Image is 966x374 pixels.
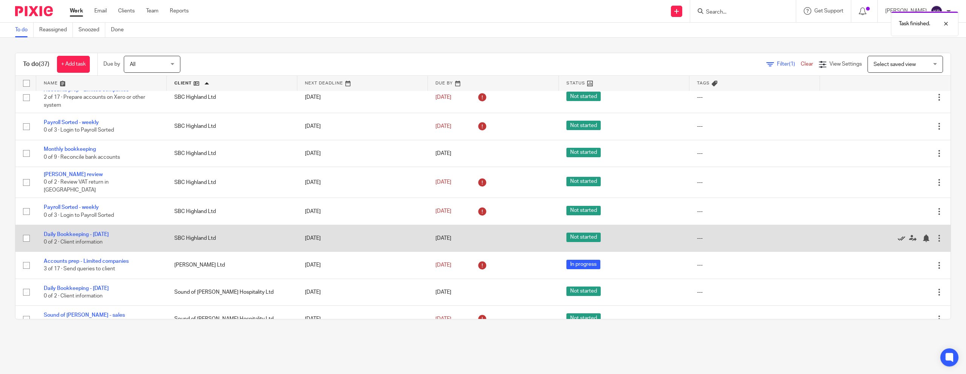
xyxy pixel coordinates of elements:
[297,279,428,305] td: [DATE]
[167,167,297,198] td: SBC Highland Ltd
[777,61,801,67] span: Filter
[297,167,428,198] td: [DATE]
[78,23,105,37] a: Snoozed
[44,155,120,160] span: 0 of 9 · Reconcile bank accounts
[566,148,601,157] span: Not started
[566,233,601,242] span: Not started
[297,252,428,279] td: [DATE]
[697,235,812,242] div: ---
[435,290,451,295] span: [DATE]
[57,56,90,73] a: + Add task
[697,208,812,215] div: ---
[435,236,451,241] span: [DATE]
[566,260,600,269] span: In progress
[297,140,428,167] td: [DATE]
[801,61,813,67] a: Clear
[39,23,73,37] a: Reassigned
[44,147,96,152] a: Monthly bookkeeping
[44,293,103,299] span: 0 of 2 · Client information
[170,7,189,15] a: Reports
[566,121,601,130] span: Not started
[435,151,451,156] span: [DATE]
[23,60,49,68] h1: To do
[297,113,428,140] td: [DATE]
[44,180,109,193] span: 0 of 2 · Review VAT return in [GEOGRAPHIC_DATA]
[111,23,129,37] a: Done
[435,180,451,185] span: [DATE]
[44,172,103,177] a: [PERSON_NAME] review
[44,87,129,92] a: Accounts prep - Limited companies
[874,62,916,67] span: Select saved view
[297,306,428,333] td: [DATE]
[103,60,120,68] p: Due by
[566,287,601,296] span: Not started
[697,81,710,85] span: Tags
[167,306,297,333] td: Sound of [PERSON_NAME] Hospitality Ltd
[435,124,451,129] span: [DATE]
[44,267,115,272] span: 3 of 17 · Send queries to client
[44,259,129,264] a: Accounts prep - Limited companies
[70,7,83,15] a: Work
[931,5,943,17] img: svg%3E
[167,113,297,140] td: SBC Highland Ltd
[44,213,114,218] span: 0 of 3 · Login to Payroll Sorted
[435,316,451,322] span: [DATE]
[697,93,812,101] div: ---
[697,261,812,269] div: ---
[297,82,428,113] td: [DATE]
[697,179,812,186] div: ---
[167,198,297,225] td: SBC Highland Ltd
[44,313,125,318] a: Sound of [PERSON_NAME] - sales
[566,92,601,101] span: Not started
[566,313,601,323] span: Not started
[435,209,451,214] span: [DATE]
[167,140,297,167] td: SBC Highland Ltd
[118,7,135,15] a: Clients
[899,20,930,28] p: Task finished.
[167,279,297,305] td: Sound of [PERSON_NAME] Hospitality Ltd
[44,232,109,237] a: Daily Bookkeeping - [DATE]
[829,61,862,67] span: View Settings
[44,286,109,291] a: Daily Bookkeeping - [DATE]
[167,225,297,251] td: SBC Highland Ltd
[44,120,99,125] a: Payroll Sorted - weekly
[297,198,428,225] td: [DATE]
[566,177,601,186] span: Not started
[697,315,812,323] div: ---
[44,128,114,133] span: 0 of 3 · Login to Payroll Sorted
[44,95,145,108] span: 2 of 17 · Prepare accounts on Xero or other system
[435,262,451,268] span: [DATE]
[130,62,135,67] span: All
[697,288,812,296] div: ---
[94,7,107,15] a: Email
[789,61,795,67] span: (1)
[898,235,909,242] a: Mark as done
[167,82,297,113] td: SBC Highland Ltd
[39,61,49,67] span: (37)
[697,123,812,130] div: ---
[697,150,812,157] div: ---
[15,6,53,16] img: Pixie
[146,7,158,15] a: Team
[44,239,103,245] span: 0 of 2 · Client information
[566,206,601,215] span: Not started
[167,252,297,279] td: [PERSON_NAME] Ltd
[44,205,99,210] a: Payroll Sorted - weekly
[15,23,34,37] a: To do
[435,95,451,100] span: [DATE]
[297,225,428,251] td: [DATE]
